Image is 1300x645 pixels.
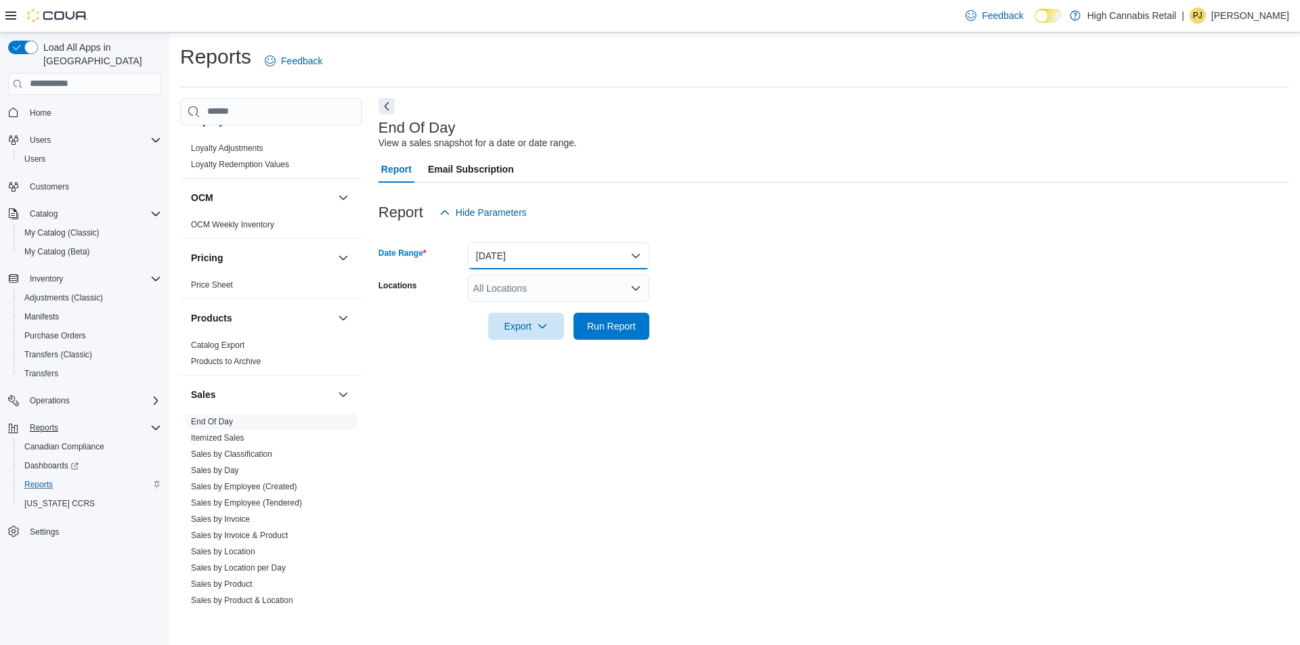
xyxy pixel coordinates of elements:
div: View a sales snapshot for a date or date range. [378,136,577,150]
a: Manifests [19,309,64,325]
div: OCM [180,217,362,238]
p: High Cannabis Retail [1087,7,1177,24]
span: Sales by Employee (Created) [191,481,297,492]
span: Run Report [587,319,636,333]
h3: OCM [191,191,213,204]
button: Transfers (Classic) [14,345,167,364]
h3: Products [191,311,232,325]
span: Report [381,156,412,183]
span: Customers [30,181,69,192]
span: Users [19,151,161,167]
button: Reports [3,418,167,437]
a: Sales by Location [191,547,255,556]
a: Canadian Compliance [19,439,110,455]
span: Sales by Product & Location [191,595,293,606]
span: Sales by Invoice [191,514,250,525]
button: Transfers [14,364,167,383]
button: OCM [191,191,332,204]
a: Customers [24,179,74,195]
span: Reports [19,476,161,493]
span: Users [30,135,51,146]
span: Itemized Sales [191,432,244,443]
span: Transfers [24,368,58,379]
label: Date Range [378,248,427,259]
button: Users [3,131,167,150]
span: Settings [30,527,59,537]
button: Reports [24,420,64,436]
button: My Catalog (Classic) [14,223,167,242]
button: Open list of options [630,283,641,294]
span: Reports [30,422,58,433]
span: Sales by Day [191,465,239,476]
a: Price Sheet [191,280,233,290]
span: Adjustments (Classic) [19,290,161,306]
span: Catalog [24,206,161,222]
span: End Of Day [191,416,233,427]
a: Catalog Export [191,340,244,350]
span: Adjustments (Classic) [24,292,103,303]
span: Operations [30,395,70,406]
button: [DATE] [468,242,649,269]
span: Sales by Classification [191,449,272,460]
button: Next [378,98,395,114]
span: Sales by Location [191,546,255,557]
span: Feedback [982,9,1023,22]
a: Loyalty Redemption Values [191,160,289,169]
img: Cova [27,9,88,22]
a: Transfers [19,365,64,382]
h3: End Of Day [378,120,456,136]
a: Sales by Product & Location [191,596,293,605]
span: Inventory [24,271,161,287]
span: Dashboards [19,458,161,474]
button: Settings [3,521,167,541]
span: Feedback [281,54,322,68]
span: Settings [24,522,161,539]
h1: Reports [180,43,251,70]
span: Home [30,108,51,118]
span: Email Subscription [428,156,514,183]
span: Transfers (Classic) [24,349,92,360]
button: Catalog [24,206,63,222]
a: Reports [19,476,58,493]
button: Sales [191,388,332,401]
span: Sales by Invoice & Product [191,530,288,541]
p: [PERSON_NAME] [1211,7,1289,24]
button: Hide Parameters [434,199,532,226]
span: Loyalty Adjustments [191,143,263,154]
div: Pricing [180,277,362,298]
button: Reports [14,475,167,494]
button: Pricing [191,251,332,265]
span: Transfers (Classic) [19,347,161,363]
span: Canadian Compliance [24,441,104,452]
span: Sales by Product [191,579,253,590]
a: Adjustments (Classic) [19,290,108,306]
span: Loyalty Redemption Values [191,159,289,170]
button: Inventory [3,269,167,288]
input: Dark Mode [1035,9,1063,23]
a: Sales by Invoice & Product [191,531,288,540]
div: Loyalty [180,140,362,178]
nav: Complex example [8,97,161,577]
a: Sales by Product [191,579,253,589]
span: Catalog [30,208,58,219]
a: Sales by Invoice [191,514,250,524]
div: Peter Joannides [1190,7,1206,24]
button: Run Report [573,313,649,340]
a: Users [19,151,51,167]
a: Feedback [259,47,328,74]
span: Users [24,132,161,148]
button: Users [24,132,56,148]
button: Operations [3,391,167,410]
h3: Pricing [191,251,223,265]
a: My Catalog (Classic) [19,225,105,241]
span: [US_STATE] CCRS [24,498,95,509]
span: PJ [1193,7,1202,24]
span: Dark Mode [1035,23,1035,24]
span: Purchase Orders [19,328,161,344]
button: Catalog [3,204,167,223]
a: Feedback [960,2,1028,29]
span: Inventory [30,273,63,284]
div: Products [180,337,362,375]
a: Settings [24,524,64,540]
